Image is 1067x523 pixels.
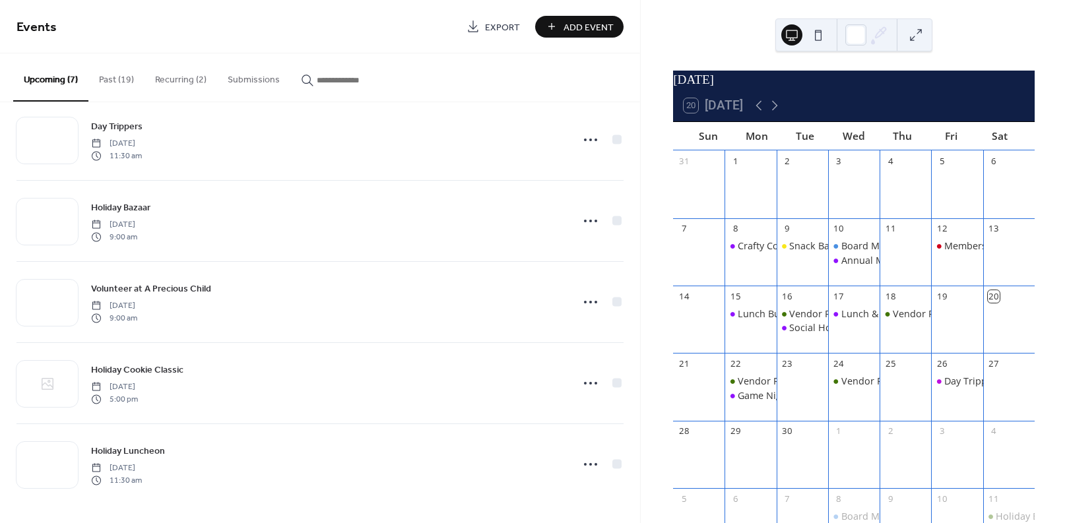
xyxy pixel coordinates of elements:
div: Sun [684,122,732,150]
div: 5 [678,493,690,505]
div: 18 [884,290,896,302]
div: 10 [833,223,845,235]
div: 30 [781,425,793,437]
div: 7 [678,223,690,235]
div: 1 [833,425,845,437]
div: 28 [678,425,690,437]
span: [DATE] [91,300,137,312]
div: Annual Membership Meeting [841,254,971,267]
button: Past (19) [88,53,145,100]
div: Sat [975,122,1024,150]
button: Submissions [217,53,290,100]
div: 4 [884,155,896,167]
div: Crafty Connections [725,239,776,253]
div: Holiday Bazaar [983,510,1035,523]
div: [DATE] [673,71,1035,90]
div: 15 [730,290,742,302]
div: 2 [781,155,793,167]
div: Lunch Bunch [725,307,776,321]
div: Social Hour [777,321,828,334]
div: 19 [936,290,948,302]
div: 27 [988,358,1000,370]
div: Lunch Bunch [738,307,796,321]
div: 6 [730,493,742,505]
div: Mon [732,122,781,150]
div: 31 [678,155,690,167]
div: Fri [927,122,976,150]
div: Annual Membership Meeting [828,254,880,267]
div: Day Trippers [944,375,1001,388]
div: 11 [884,223,896,235]
span: Holiday Luncheon [91,445,165,458]
a: Holiday Luncheon [91,443,165,458]
div: 21 [678,358,690,370]
div: 1 [730,155,742,167]
span: 11:30 am [91,474,142,486]
button: Upcoming (7) [13,53,88,102]
span: [DATE] [91,381,138,393]
div: 5 [936,155,948,167]
div: Vendor Registration [880,307,931,321]
div: Vendor Registration [777,307,828,321]
span: Volunteer at A Precious Child [91,282,211,296]
div: 9 [781,223,793,235]
div: 8 [730,223,742,235]
div: 29 [730,425,742,437]
span: 9:00 am [91,312,137,324]
span: 5:00 pm [91,393,138,405]
button: Add Event [535,16,624,38]
div: 22 [730,358,742,370]
div: Game Night [725,389,776,402]
div: 7 [781,493,793,505]
div: 12 [936,223,948,235]
div: 10 [936,493,948,505]
div: Holiday Bazaar [996,510,1063,523]
span: [DATE] [91,219,137,231]
div: Snack Bags for A Precious Child [777,239,828,253]
span: Holiday Cookie Classic [91,363,183,377]
div: 4 [988,425,1000,437]
div: Thu [878,122,927,150]
div: 13 [988,223,1000,235]
span: 11:30 am [91,150,142,162]
div: 17 [833,290,845,302]
div: Crafty Connections [738,239,823,253]
a: Volunteer at A Precious Child [91,281,211,296]
div: Vendor Registration [893,307,983,321]
div: 16 [781,290,793,302]
div: Vendor Registration [789,307,879,321]
div: 24 [833,358,845,370]
div: Board Meeting [828,239,880,253]
div: Lunch & a Movie [841,307,916,321]
span: Holiday Bazaar [91,201,150,215]
a: Holiday Bazaar [91,200,150,215]
div: 23 [781,358,793,370]
span: Events [16,15,57,40]
div: Social Hour [789,321,841,334]
div: Vendor Registration [828,375,880,388]
span: Day Trippers [91,120,143,134]
span: [DATE] [91,138,142,150]
div: 14 [678,290,690,302]
div: 3 [936,425,948,437]
div: Vendor Registration [725,375,776,388]
div: Membership Signup in Clubhouse Lobby [931,239,983,253]
div: Tue [781,122,830,150]
span: Add Event [564,20,614,34]
div: 9 [884,493,896,505]
a: Export [457,16,530,38]
div: Game Night [738,389,791,402]
div: Wed [829,122,878,150]
div: Vendor Registration [738,375,827,388]
div: Board Meeting [828,510,880,523]
div: 26 [936,358,948,370]
a: Day Trippers [91,119,143,134]
div: 6 [988,155,1000,167]
div: 3 [833,155,845,167]
div: Board Meeting [841,239,907,253]
div: 2 [884,425,896,437]
button: Recurring (2) [145,53,217,100]
div: Vendor Registration [841,375,931,388]
span: [DATE] [91,462,142,474]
